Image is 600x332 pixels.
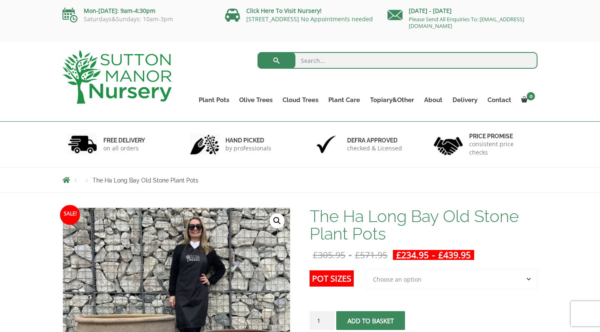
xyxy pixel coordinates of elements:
[234,94,277,106] a: Olive Trees
[257,52,538,69] input: Search...
[62,177,537,183] nav: Breadcrumbs
[438,249,443,261] span: £
[419,94,447,106] a: About
[323,94,365,106] a: Plant Care
[336,311,405,330] button: Add to basket
[438,249,471,261] bdi: 439.95
[190,134,219,155] img: 2.jpg
[92,177,198,184] span: The Ha Long Bay Old Stone Plant Pots
[396,249,429,261] bdi: 234.95
[310,207,537,242] h1: The Ha Long Bay Old Stone Plant Pots
[194,94,234,106] a: Plant Pots
[393,250,474,260] ins: -
[62,16,212,22] p: Saturdays&Sundays: 10am-3pm
[312,134,341,155] img: 3.jpg
[469,140,532,157] p: consistent price checks
[396,249,401,261] span: £
[62,6,212,16] p: Mon-[DATE]: 9am-4:30pm
[246,7,322,15] a: Click Here To Visit Nursery!
[103,137,145,144] h6: FREE DELIVERY
[313,249,318,261] span: £
[310,311,335,330] input: Product quantity
[310,250,391,260] del: -
[387,6,537,16] p: [DATE] - [DATE]
[516,94,537,106] a: 0
[434,132,463,157] img: 4.jpg
[60,205,80,225] span: Sale!
[355,249,360,261] span: £
[527,92,535,100] span: 0
[355,249,387,261] bdi: 571.95
[447,94,482,106] a: Delivery
[277,94,323,106] a: Cloud Trees
[469,132,532,140] h6: Price promise
[409,15,524,30] a: Please Send All Enquiries To: [EMAIL_ADDRESS][DOMAIN_NAME]
[310,270,354,287] label: Pot Sizes
[246,15,373,23] a: [STREET_ADDRESS] No Appointments needed
[482,94,516,106] a: Contact
[62,50,172,104] img: logo
[225,144,271,152] p: by professionals
[270,213,285,228] a: View full-screen image gallery
[365,94,419,106] a: Topiary&Other
[313,249,345,261] bdi: 305.95
[347,144,402,152] p: checked & Licensed
[103,144,145,152] p: on all orders
[225,137,271,144] h6: hand picked
[68,134,97,155] img: 1.jpg
[347,137,402,144] h6: Defra approved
